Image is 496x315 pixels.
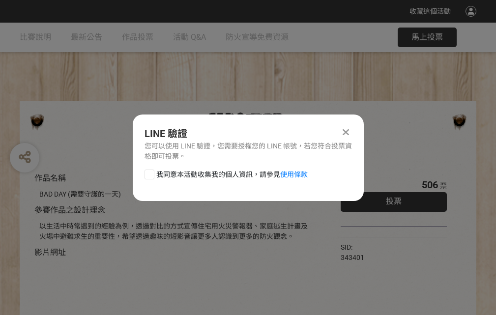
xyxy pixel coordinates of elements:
[71,23,102,52] a: 最新公告
[39,221,311,242] div: 以生活中時常遇到的經驗為例，透過對比的方式宣傳住宅用火災警報器、家庭逃生計畫及火場中避難求生的重要性，希望透過趣味的短影音讓更多人認識到更多的防火觀念。
[156,170,308,180] span: 我同意本活動收集我的個人資訊，請參見
[367,242,416,252] iframe: Facebook Share
[34,205,105,215] span: 參賽作品之設計理念
[122,32,153,42] span: 作品投票
[71,32,102,42] span: 最新公告
[173,23,206,52] a: 活動 Q&A
[34,248,66,257] span: 影片網址
[145,141,352,162] div: 您可以使用 LINE 驗證，您需要授權您的 LINE 帳號，若您符合投票資格即可投票。
[226,23,289,52] a: 防火宣導免費資源
[398,28,457,47] button: 馬上投票
[39,189,311,200] div: BAD DAY (需要守護的一天)
[411,32,443,42] span: 馬上投票
[173,32,206,42] span: 活動 Q&A
[386,197,402,206] span: 投票
[20,32,51,42] span: 比賽說明
[34,173,66,183] span: 作品名稱
[20,23,51,52] a: 比賽說明
[422,179,438,191] span: 506
[280,171,308,178] a: 使用條款
[341,243,364,261] span: SID: 343401
[440,182,447,190] span: 票
[226,32,289,42] span: 防火宣導免費資源
[122,23,153,52] a: 作品投票
[145,126,352,141] div: LINE 驗證
[409,7,451,15] span: 收藏這個活動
